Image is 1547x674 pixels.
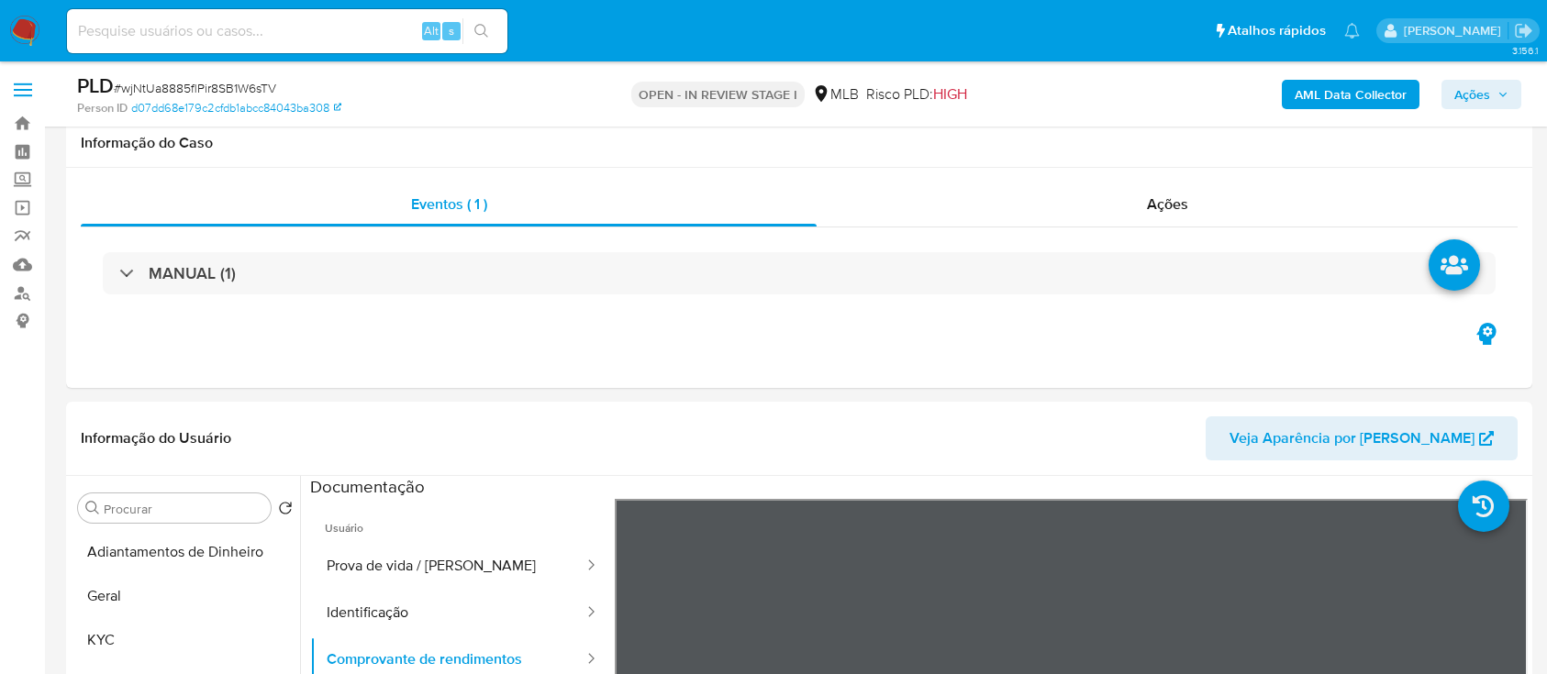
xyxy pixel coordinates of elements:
[1282,80,1419,109] button: AML Data Collector
[71,618,300,662] button: KYC
[1454,80,1490,109] span: Ações
[278,501,293,521] button: Retornar ao pedido padrão
[812,84,859,105] div: MLB
[1206,416,1518,460] button: Veja Aparência por [PERSON_NAME]
[81,134,1518,152] h1: Informação do Caso
[1344,23,1360,39] a: Notificações
[81,429,231,447] h1: Informação do Usuário
[1404,22,1508,39] p: carlos.guerra@mercadopago.com.br
[411,193,487,215] span: Eventos ( 1 )
[631,82,805,107] p: OPEN - IN REVIEW STAGE I
[424,22,439,39] span: Alt
[1230,416,1475,460] span: Veja Aparência por [PERSON_NAME]
[77,100,128,116] b: Person ID
[1147,193,1188,215] span: Ações
[71,530,300,574] button: Adiantamentos de Dinheiro
[131,100,341,116] a: d07dd68e179c2cfdb1abcc84043ba308
[114,79,276,97] span: # wjNtUa8885flPir8SB1W6sTV
[1228,21,1326,40] span: Atalhos rápidos
[462,18,500,44] button: search-icon
[149,263,236,283] h3: MANUAL (1)
[71,574,300,618] button: Geral
[77,71,114,100] b: PLD
[449,22,454,39] span: s
[1295,80,1407,109] b: AML Data Collector
[104,501,263,517] input: Procurar
[1441,80,1521,109] button: Ações
[866,84,967,105] span: Risco PLD:
[67,19,507,43] input: Pesquise usuários ou casos...
[85,501,100,515] button: Procurar
[1514,21,1533,40] a: Sair
[103,252,1496,294] div: MANUAL (1)
[933,83,967,105] span: HIGH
